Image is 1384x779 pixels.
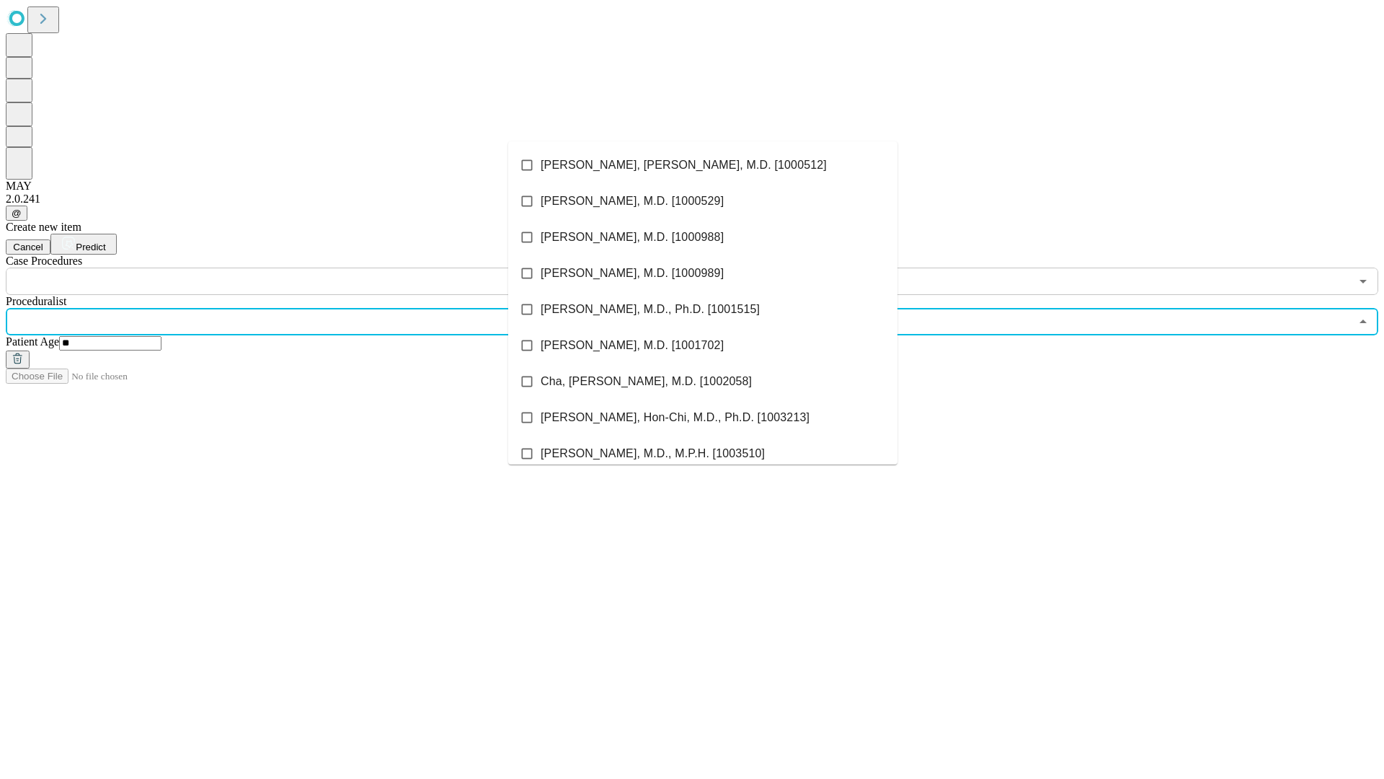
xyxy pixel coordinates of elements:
[541,157,827,174] span: [PERSON_NAME], [PERSON_NAME], M.D. [1000512]
[541,265,724,282] span: [PERSON_NAME], M.D. [1000989]
[6,239,50,255] button: Cancel
[50,234,117,255] button: Predict
[1353,271,1373,291] button: Open
[541,193,724,210] span: [PERSON_NAME], M.D. [1000529]
[12,208,22,219] span: @
[1353,312,1373,332] button: Close
[6,221,81,233] span: Create new item
[6,206,27,221] button: @
[13,242,43,252] span: Cancel
[6,193,1378,206] div: 2.0.241
[541,445,765,462] span: [PERSON_NAME], M.D., M.P.H. [1003510]
[6,255,82,267] span: Scheduled Procedure
[76,242,105,252] span: Predict
[541,373,752,390] span: Cha, [PERSON_NAME], M.D. [1002058]
[6,180,1378,193] div: MAY
[541,337,724,354] span: [PERSON_NAME], M.D. [1001702]
[541,301,760,318] span: [PERSON_NAME], M.D., Ph.D. [1001515]
[6,335,59,348] span: Patient Age
[541,409,809,426] span: [PERSON_NAME], Hon-Chi, M.D., Ph.D. [1003213]
[6,295,66,307] span: Proceduralist
[541,229,724,246] span: [PERSON_NAME], M.D. [1000988]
